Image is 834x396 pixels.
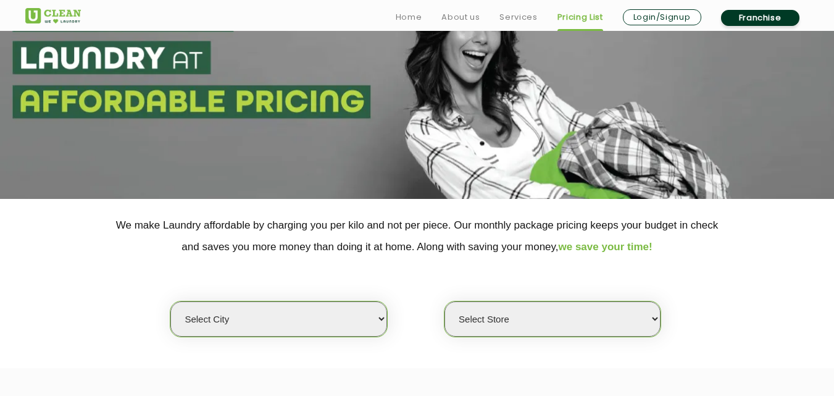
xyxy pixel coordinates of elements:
a: Home [396,10,422,25]
p: We make Laundry affordable by charging you per kilo and not per piece. Our monthly package pricin... [25,214,809,258]
a: Pricing List [557,10,603,25]
img: UClean Laundry and Dry Cleaning [25,8,81,23]
a: About us [441,10,480,25]
a: Services [499,10,537,25]
a: Login/Signup [623,9,701,25]
span: we save your time! [559,241,653,253]
a: Franchise [721,10,799,26]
